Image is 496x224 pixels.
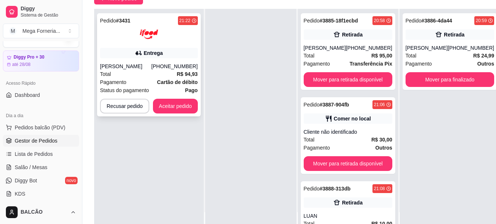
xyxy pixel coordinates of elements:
span: Pagamento [100,78,126,86]
strong: Cartão de débito [157,79,197,85]
span: Total [406,52,417,60]
span: Dashboard [15,91,40,99]
a: Dashboard [3,89,79,101]
strong: R$ 24,99 [473,53,494,59]
button: Pedidos balcão (PDV) [3,122,79,133]
span: Salão / Mesas [15,164,47,171]
button: Mover para retirada disponível [304,72,392,87]
div: 21:22 [179,18,190,24]
span: Status do pagamento [100,86,149,94]
div: Retirada [342,31,363,38]
span: Pedido [406,18,422,24]
a: Diggy Botnovo [3,175,79,186]
div: 20:59 [476,18,487,24]
div: 21:06 [374,102,385,108]
a: Diggy Pro + 30até 28/08 [3,50,79,71]
a: Gestor de Pedidos [3,135,79,147]
strong: Outros [477,61,494,67]
div: Dia a dia [3,110,79,122]
a: Lista de Pedidos [3,148,79,160]
div: Cliente não identificado [304,128,392,136]
strong: # 3887-904fb [320,102,349,108]
span: Pedido [100,18,116,24]
div: Entrega [144,49,163,57]
article: até 28/08 [12,62,31,67]
span: Diggy Bot [15,177,37,184]
span: M [9,27,17,35]
a: KDS [3,188,79,200]
span: Lista de Pedidos [15,150,53,158]
strong: Pago [185,87,197,93]
img: ifood [140,25,158,43]
span: Total [304,136,315,144]
div: Retirada [444,31,464,38]
div: [PERSON_NAME] [304,44,346,52]
span: Pedido [304,102,320,108]
strong: R$ 95,00 [371,53,392,59]
button: Mover para retirada disponível [304,156,392,171]
span: Diggy [21,6,76,12]
span: Pedido [304,18,320,24]
span: BALCÃO [21,209,67,216]
div: LUAN [304,212,392,220]
button: Recusar pedido [100,99,149,113]
strong: # 3431 [116,18,131,24]
a: Salão / Mesas [3,161,79,173]
div: Comer no local [334,115,371,122]
button: Select a team [3,24,79,38]
div: [PERSON_NAME] [406,44,448,52]
div: [PERSON_NAME] [100,63,151,70]
strong: Transferência Pix [350,61,392,67]
span: Pagamento [304,144,330,152]
article: Diggy Pro + 30 [14,55,44,60]
div: Acesso Rápido [3,77,79,89]
div: 20:58 [374,18,385,24]
span: Pagamento [304,60,330,68]
span: Pedidos balcão (PDV) [15,124,65,131]
span: Pagamento [406,60,432,68]
span: Total [304,52,315,60]
button: Aceitar pedido [153,99,198,113]
strong: # 3888-313db [320,186,350,192]
strong: R$ 30,00 [371,137,392,143]
a: DiggySistema de Gestão [3,3,79,21]
div: 21:08 [374,186,385,192]
button: Mover para finalizado [406,72,494,87]
span: KDS [15,190,25,197]
span: Pedido [304,186,320,192]
strong: R$ 94,93 [177,71,198,77]
div: Retirada [342,199,363,206]
strong: Outros [375,145,392,151]
span: Total [100,70,111,78]
div: Mega Forneria ... [22,27,60,35]
strong: # 3886-4da44 [421,18,452,24]
strong: # 3885-18f1ecbd [320,18,358,24]
div: [PHONE_NUMBER] [448,44,494,52]
span: Gestor de Pedidos [15,137,57,144]
div: [PHONE_NUMBER] [151,63,198,70]
div: [PHONE_NUMBER] [346,44,392,52]
span: Sistema de Gestão [21,12,76,18]
button: BALCÃO [3,203,79,221]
